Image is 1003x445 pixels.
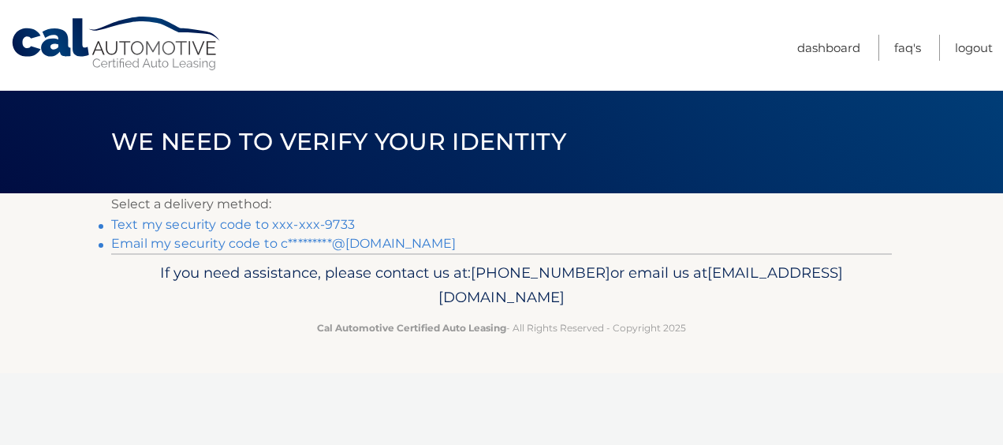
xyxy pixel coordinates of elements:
[471,264,610,282] span: [PHONE_NUMBER]
[121,320,882,336] p: - All Rights Reserved - Copyright 2025
[111,217,355,232] a: Text my security code to xxx-xxx-9733
[111,193,892,215] p: Select a delivery method:
[955,35,993,61] a: Logout
[111,236,456,251] a: Email my security code to c*********@[DOMAIN_NAME]
[111,127,566,156] span: We need to verify your identity
[317,322,506,334] strong: Cal Automotive Certified Auto Leasing
[10,16,223,72] a: Cal Automotive
[894,35,921,61] a: FAQ's
[121,260,882,311] p: If you need assistance, please contact us at: or email us at
[797,35,860,61] a: Dashboard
